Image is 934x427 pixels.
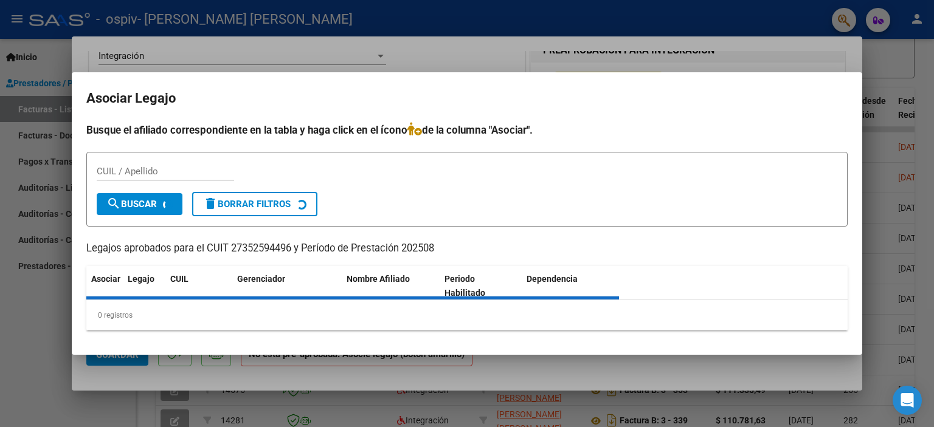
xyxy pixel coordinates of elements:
[91,274,120,284] span: Asociar
[106,199,157,210] span: Buscar
[347,274,410,284] span: Nombre Afiliado
[86,241,848,256] p: Legajos aprobados para el CUIT 27352594496 y Período de Prestación 202508
[203,199,291,210] span: Borrar Filtros
[342,266,440,306] datatable-header-cell: Nombre Afiliado
[445,274,485,298] span: Periodo Habilitado
[86,266,123,306] datatable-header-cell: Asociar
[165,266,232,306] datatable-header-cell: CUIL
[232,266,342,306] datatable-header-cell: Gerenciador
[192,192,317,216] button: Borrar Filtros
[86,300,848,330] div: 0 registros
[86,87,848,110] h2: Asociar Legajo
[893,386,922,415] div: Open Intercom Messenger
[106,196,121,211] mat-icon: search
[128,274,154,284] span: Legajo
[522,266,620,306] datatable-header-cell: Dependencia
[170,274,189,284] span: CUIL
[123,266,165,306] datatable-header-cell: Legajo
[527,274,578,284] span: Dependencia
[97,193,182,215] button: Buscar
[440,266,522,306] datatable-header-cell: Periodo Habilitado
[203,196,218,211] mat-icon: delete
[237,274,285,284] span: Gerenciador
[86,122,848,138] h4: Busque el afiliado correspondiente en la tabla y haga click en el ícono de la columna "Asociar".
